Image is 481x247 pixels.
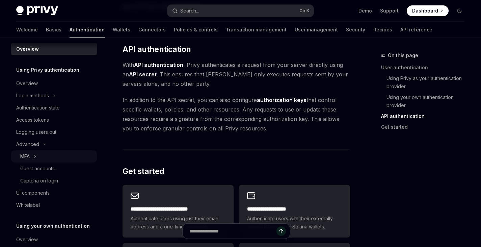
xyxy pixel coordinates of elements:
img: dark logo [16,6,58,16]
a: API authentication [381,111,470,122]
h5: Using Privy authentication [16,66,79,74]
button: Toggle Login methods section [11,90,97,102]
a: Basics [46,22,61,38]
div: Access tokens [16,116,49,124]
a: Whitelabel [11,199,97,211]
a: Authentication state [11,102,97,114]
div: Advanced [16,140,39,148]
span: On this page [388,51,418,59]
div: Overview [16,236,38,244]
a: Policies & controls [174,22,218,38]
a: Transaction management [226,22,287,38]
div: Whitelabel [16,201,40,209]
div: Authentication state [16,104,60,112]
span: Ctrl K [299,8,310,14]
a: User management [295,22,338,38]
strong: API secret [129,71,157,78]
div: Overview [16,79,38,88]
a: Dashboard [407,5,449,16]
span: API authentication [123,44,191,55]
span: Authenticate users using just their email address and a one-time passcode. [131,215,225,231]
a: Guest accounts [11,163,97,175]
a: Welcome [16,22,38,38]
a: Recipes [373,22,392,38]
button: Open search [167,5,313,17]
a: Get started [381,122,470,132]
a: Security [346,22,365,38]
div: Search... [180,7,199,15]
a: Captcha on login [11,175,97,187]
div: Logging users out [16,128,56,136]
strong: API authentication [134,61,183,68]
span: Get started [123,166,164,177]
input: Ask a question... [189,224,276,239]
a: Using Privy as your authentication provider [381,73,470,92]
a: User authentication [381,62,470,73]
a: Demo [358,7,372,14]
a: Connectors [138,22,166,38]
button: Toggle Advanced section [11,138,97,150]
a: Authentication [70,22,105,38]
a: API reference [400,22,432,38]
span: Dashboard [412,7,438,14]
span: In addition to the API secret, you can also configure that control specific wallets, policies, an... [123,95,350,133]
a: Overview [11,77,97,90]
a: Support [380,7,399,14]
a: Overview [11,43,97,55]
a: Overview [11,233,97,246]
strong: authorization keys [257,97,306,103]
a: UI components [11,187,97,199]
a: Logging users out [11,126,97,138]
span: Authenticate users with their externally owned Ethereum or Solana wallets. [247,215,342,231]
a: Using your own authentication provider [381,92,470,111]
h5: Using your own authentication [16,222,90,230]
div: Login methods [16,92,49,100]
div: Overview [16,45,39,53]
a: **** **** **** ****Authenticate users with their externally owned Ethereum or Solana wallets. [239,185,350,238]
a: Access tokens [11,114,97,126]
button: Send message [276,226,286,236]
button: Toggle MFA section [11,150,97,163]
button: Toggle dark mode [454,5,465,16]
div: Guest accounts [20,165,55,173]
span: With , Privy authenticates a request from your server directly using an . This ensures that [PERS... [123,60,350,89]
div: MFA [20,152,30,160]
div: Captcha on login [20,177,58,185]
div: UI components [16,189,50,197]
a: Wallets [113,22,130,38]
